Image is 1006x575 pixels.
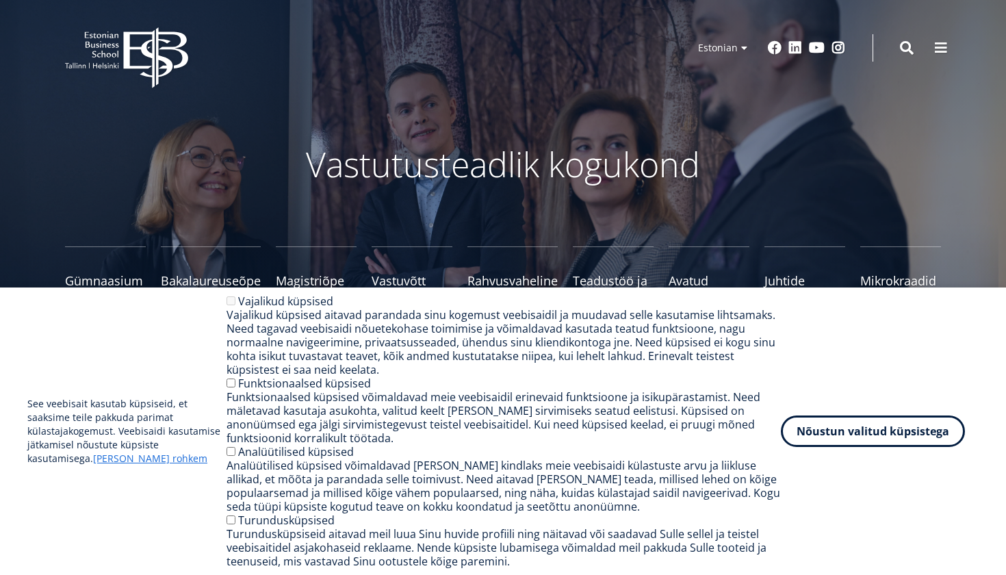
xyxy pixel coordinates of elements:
a: Facebook [768,41,782,55]
label: Analüütilised küpsised [238,444,354,459]
a: Instagram [831,41,845,55]
span: Magistriõpe [276,274,357,287]
p: See veebisait kasutab küpsiseid, et saaksime teile pakkuda parimat külastajakogemust. Veebisaidi ... [27,397,227,465]
span: Vastuvõtt ülikooli [372,274,452,301]
span: Teadustöö ja doktoriõpe [573,274,654,301]
a: Gümnaasium [65,246,146,301]
a: Rahvusvaheline kogemus [467,246,558,301]
p: Vastutusteadlik kogukond [140,144,866,185]
span: Mikrokraadid [860,274,941,287]
label: Vajalikud küpsised [238,294,333,309]
span: Gümnaasium [65,274,146,287]
span: Juhtide koolitus [764,274,845,301]
label: Funktsionaalsed küpsised [238,376,371,391]
div: Vajalikud küpsised aitavad parandada sinu kogemust veebisaidil ja muudavad selle kasutamise lihts... [227,308,781,376]
div: Funktsionaalsed küpsised võimaldavad meie veebisaidil erinevaid funktsioone ja isikupärastamist. ... [227,390,781,445]
div: Analüütilised küpsised võimaldavad [PERSON_NAME] kindlaks meie veebisaidi külastuste arvu ja liik... [227,459,781,513]
span: Avatud Ülikool [669,274,749,301]
span: Rahvusvaheline kogemus [467,274,558,301]
a: Magistriõpe [276,246,357,301]
div: Turundusküpsiseid aitavad meil luua Sinu huvide profiili ning näitavad või saadavad Sulle sellel ... [227,527,781,568]
a: [PERSON_NAME] rohkem [93,452,207,465]
a: Mikrokraadid [860,246,941,301]
a: Bakalaureuseõpe [161,246,261,301]
a: Linkedin [788,41,802,55]
a: Teadustöö ja doktoriõpe [573,246,654,301]
label: Turundusküpsised [238,513,335,528]
a: Vastuvõtt ülikooli [372,246,452,301]
span: Bakalaureuseõpe [161,274,261,287]
a: Avatud Ülikool [669,246,749,301]
button: Nõustun valitud küpsistega [781,416,965,447]
a: Juhtide koolitus [764,246,845,301]
a: Youtube [809,41,825,55]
